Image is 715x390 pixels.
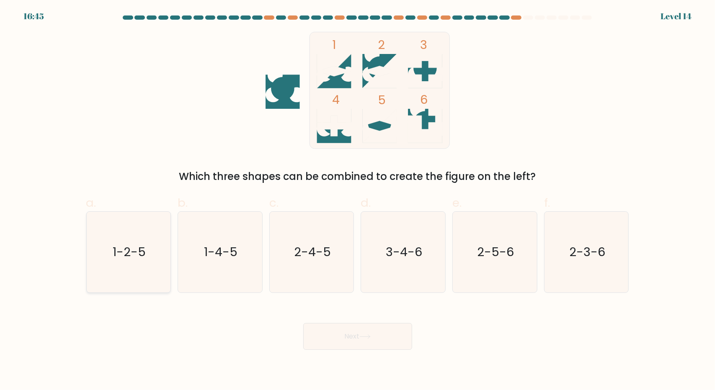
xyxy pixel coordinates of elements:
[452,195,462,211] span: e.
[23,10,44,23] div: 16:45
[294,244,331,260] text: 2-4-5
[269,195,279,211] span: c.
[91,169,624,184] div: Which three shapes can be combined to create the figure on the left?
[332,36,336,53] tspan: 1
[378,92,386,108] tspan: 5
[386,244,422,260] text: 3-4-6
[477,244,514,260] text: 2-5-6
[378,36,385,53] tspan: 2
[303,323,412,350] button: Next
[178,195,188,211] span: b.
[420,36,427,53] tspan: 3
[113,244,146,260] text: 1-2-5
[569,244,605,260] text: 2-3-6
[544,195,550,211] span: f.
[661,10,692,23] div: Level 14
[420,91,427,108] tspan: 6
[361,195,371,211] span: d.
[204,244,237,260] text: 1-4-5
[86,195,96,211] span: a.
[332,91,340,108] tspan: 4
